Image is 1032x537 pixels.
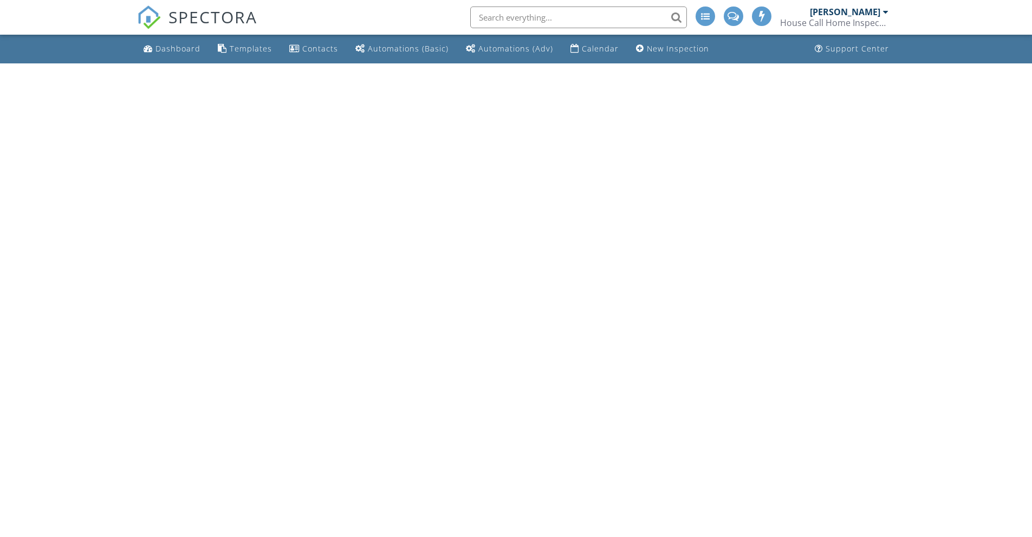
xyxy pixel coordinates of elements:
div: [PERSON_NAME] [810,7,880,17]
div: Automations (Basic) [368,43,449,54]
a: Automations (Advanced) [462,39,557,59]
span: SPECTORA [168,5,257,28]
a: Support Center [810,39,893,59]
div: Dashboard [155,43,200,54]
a: Dashboard [139,39,205,59]
a: Templates [213,39,276,59]
div: Templates [230,43,272,54]
a: Calendar [566,39,623,59]
a: Contacts [285,39,342,59]
a: New Inspection [632,39,713,59]
div: Contacts [302,43,338,54]
div: Automations (Adv) [478,43,553,54]
div: Support Center [826,43,889,54]
div: Calendar [582,43,619,54]
div: New Inspection [647,43,709,54]
a: Automations (Basic) [351,39,453,59]
a: SPECTORA [137,15,257,37]
div: House Call Home Inspection- Lake Charles, LA [780,17,888,28]
input: Search everything... [470,7,687,28]
img: The Best Home Inspection Software - Spectora [137,5,161,29]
